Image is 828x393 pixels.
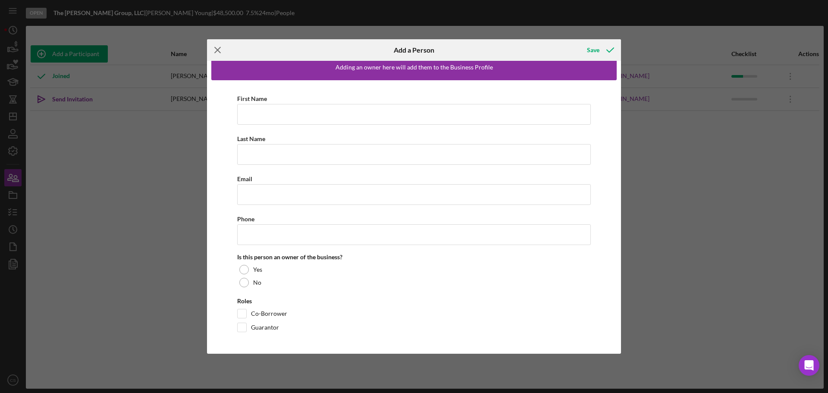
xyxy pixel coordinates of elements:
[251,309,287,318] label: Co-Borrower
[253,279,261,286] label: No
[237,135,265,142] label: Last Name
[578,41,621,59] button: Save
[253,266,262,273] label: Yes
[237,298,591,305] div: Roles
[251,323,279,332] label: Guarantor
[799,355,819,376] div: Open Intercom Messenger
[237,215,254,223] label: Phone
[394,46,434,54] h6: Add a Person
[237,175,252,182] label: Email
[237,95,267,102] label: First Name
[237,254,591,261] div: Is this person an owner of the business?
[587,41,599,59] div: Save
[336,64,493,71] div: Adding an owner here will add them to the Business Profile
